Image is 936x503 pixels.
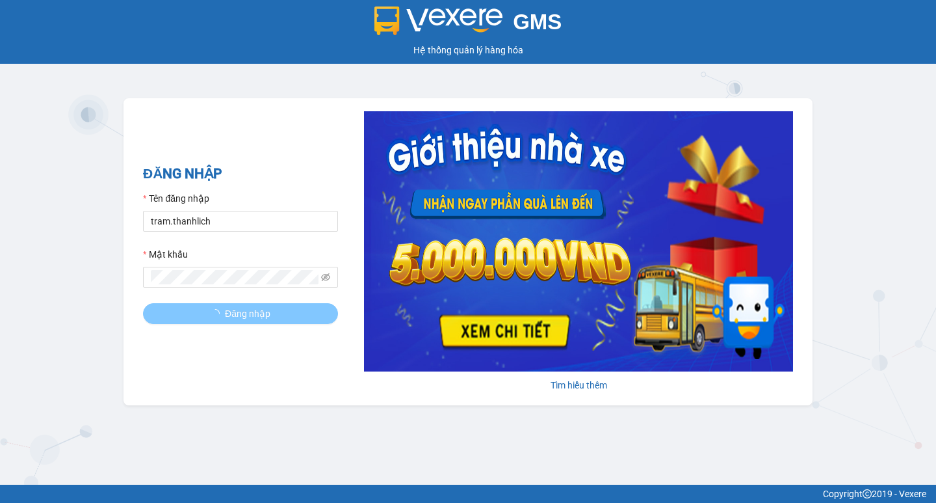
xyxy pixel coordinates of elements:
span: loading [211,309,225,318]
h2: ĐĂNG NHẬP [143,163,338,185]
img: logo 2 [374,7,503,35]
span: copyright [863,489,872,498]
span: GMS [513,10,562,34]
input: Tên đăng nhập [143,211,338,232]
div: Tìm hiểu thêm [364,378,793,392]
img: banner-0 [364,111,793,372]
label: Tên đăng nhập [143,191,209,206]
div: Copyright 2019 - Vexere [10,487,926,501]
a: GMS [374,20,562,30]
input: Mật khẩu [151,270,318,284]
span: eye-invisible [321,273,330,282]
div: Hệ thống quản lý hàng hóa [3,43,933,57]
span: Đăng nhập [225,306,270,321]
button: Đăng nhập [143,303,338,324]
label: Mật khẩu [143,247,188,262]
